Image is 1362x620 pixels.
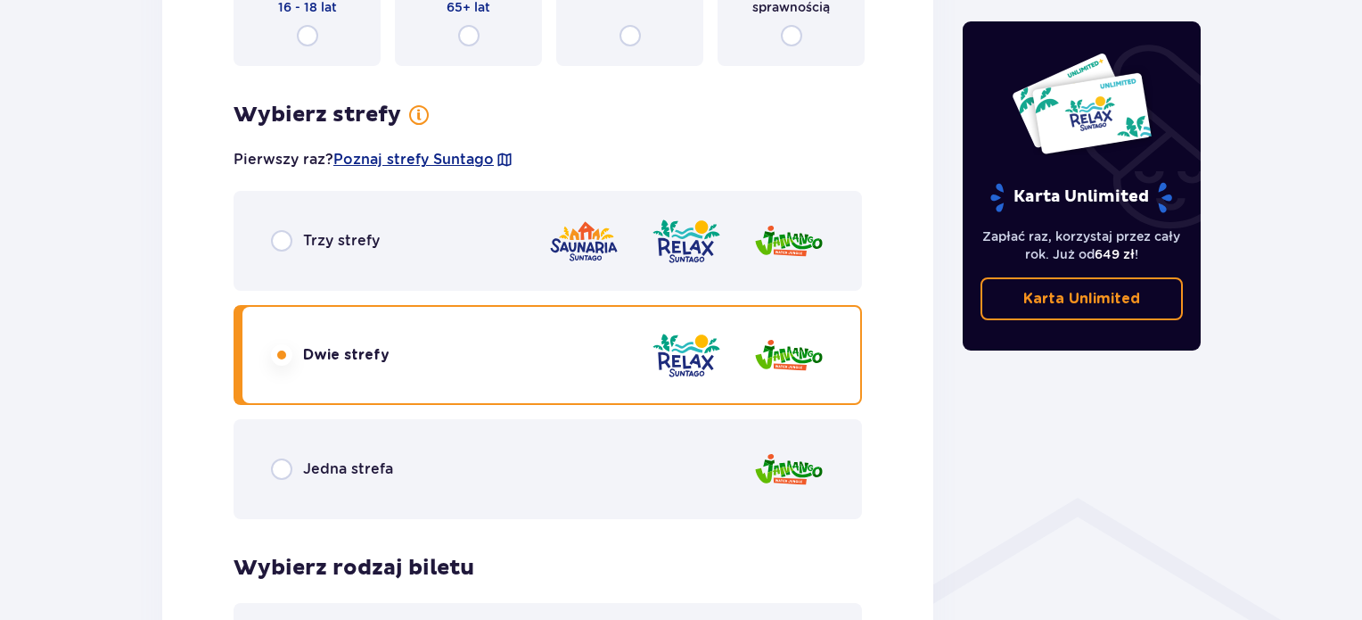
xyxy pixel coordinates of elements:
p: Jedna strefa [303,459,393,479]
img: zone logo [548,216,619,267]
a: Poznaj strefy Suntago [333,150,494,169]
img: zone logo [753,216,825,267]
img: zone logo [753,330,825,381]
img: zone logo [651,330,722,381]
p: Trzy strefy [303,231,380,251]
span: 649 zł [1095,247,1135,261]
p: Karta Unlimited [1023,289,1140,309]
p: Wybierz strefy [234,102,401,128]
p: Dwie strefy [303,345,390,365]
p: Karta Unlimited [989,182,1174,213]
p: Zapłać raz, korzystaj przez cały rok. Już od ! [980,227,1184,263]
img: zone logo [753,444,825,495]
img: zone logo [651,216,722,267]
a: Karta Unlimited [980,277,1184,320]
p: Wybierz rodzaj biletu [234,555,474,582]
p: Pierwszy raz? [234,150,513,169]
